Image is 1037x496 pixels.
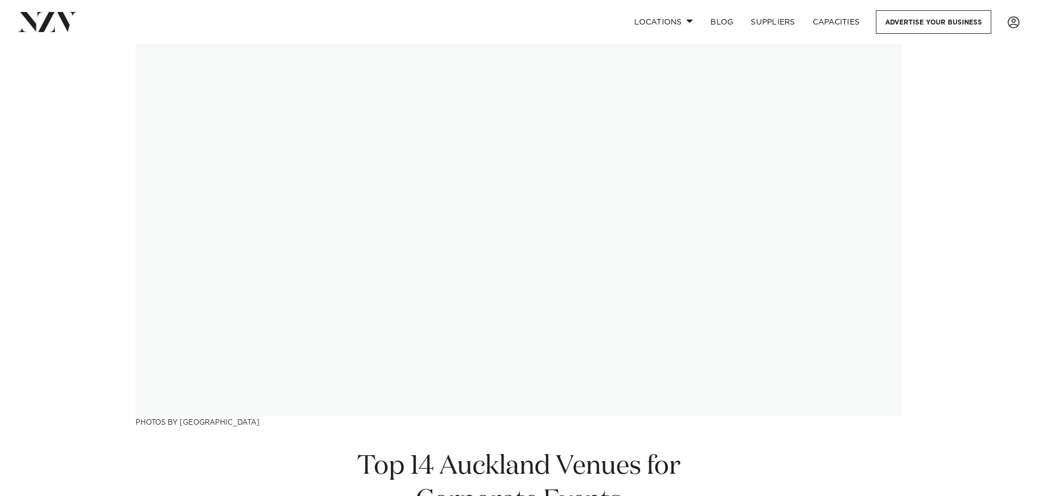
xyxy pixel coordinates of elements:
a: BLOG [702,10,742,34]
a: Advertise your business [876,10,991,34]
a: SUPPLIERS [742,10,803,34]
h3: Photos by [GEOGRAPHIC_DATA] [136,416,902,427]
a: Capacities [804,10,869,34]
a: Locations [625,10,702,34]
img: nzv-logo.png [17,12,77,32]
